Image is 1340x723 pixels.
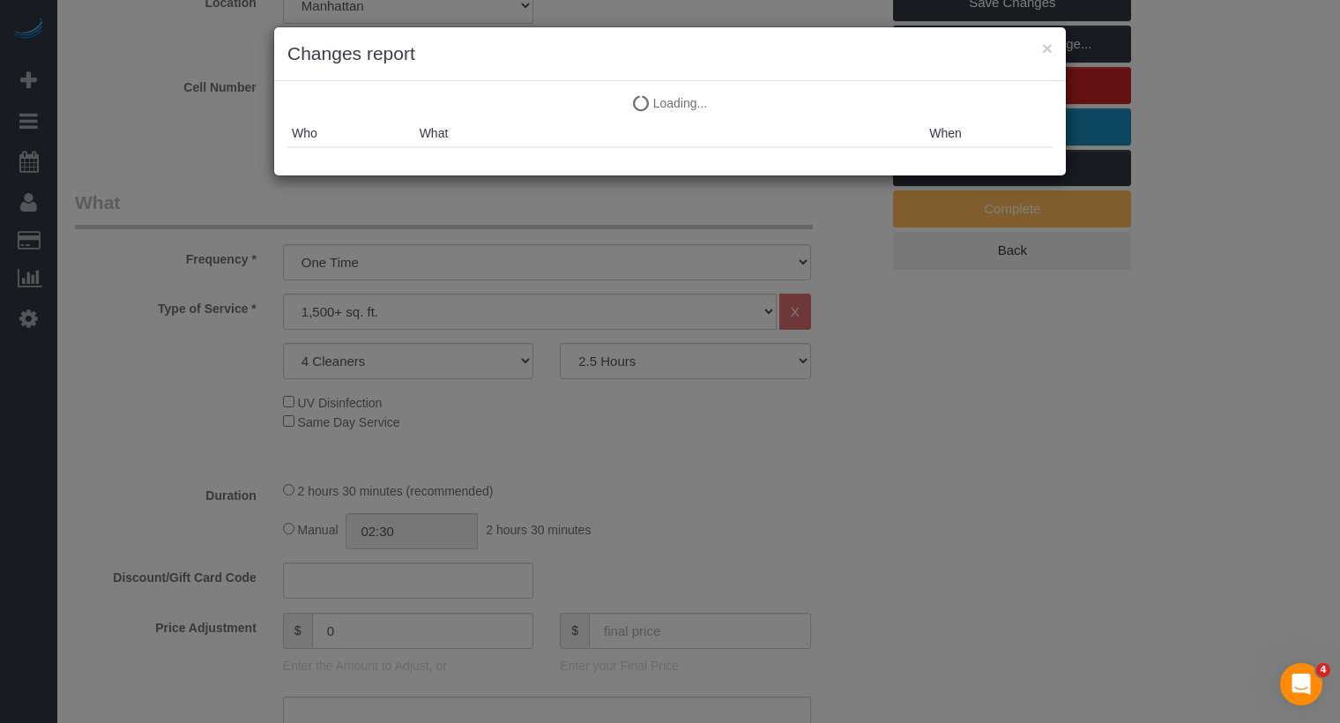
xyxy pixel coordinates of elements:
sui-modal: Changes report [274,27,1066,175]
button: × [1042,39,1053,57]
iframe: Intercom live chat [1280,663,1322,705]
p: Loading... [287,94,1053,112]
h3: Changes report [287,41,1053,67]
th: What [415,120,926,147]
th: When [925,120,1053,147]
span: 4 [1316,663,1330,677]
th: Who [287,120,415,147]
